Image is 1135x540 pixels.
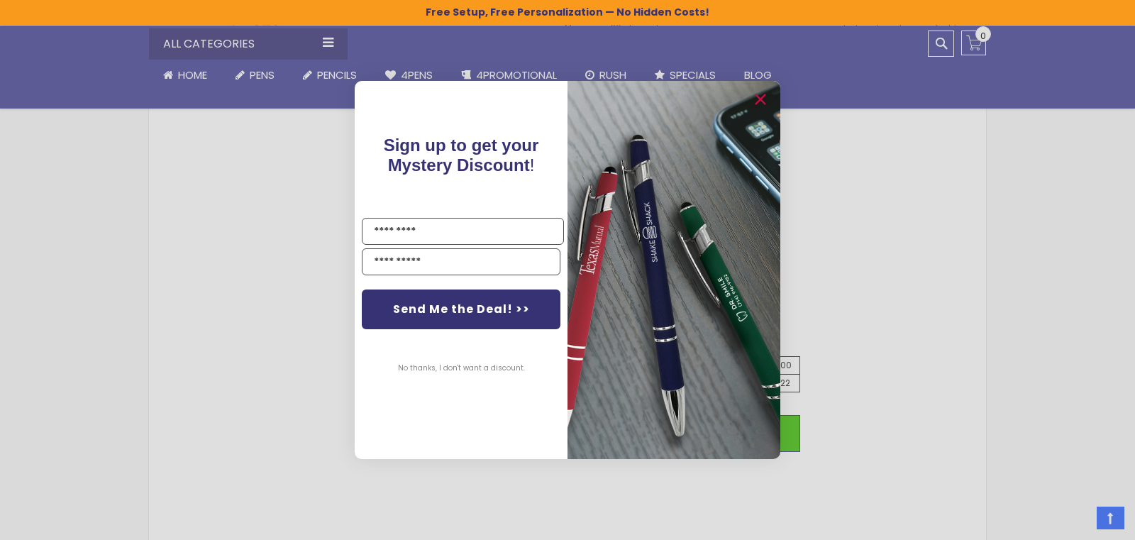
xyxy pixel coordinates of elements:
button: No thanks, I don't want a discount. [391,351,532,386]
button: Send Me the Deal! >> [362,290,560,329]
img: 081b18bf-2f98-4675-a917-09431eb06994.jpeg [567,81,780,459]
span: ! [384,136,539,175]
button: Close dialog [749,88,772,111]
iframe: Google Customer Reviews [1018,502,1135,540]
input: YOUR EMAIL [362,248,560,275]
span: Sign up to get your Mystery Discount [384,136,539,175]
